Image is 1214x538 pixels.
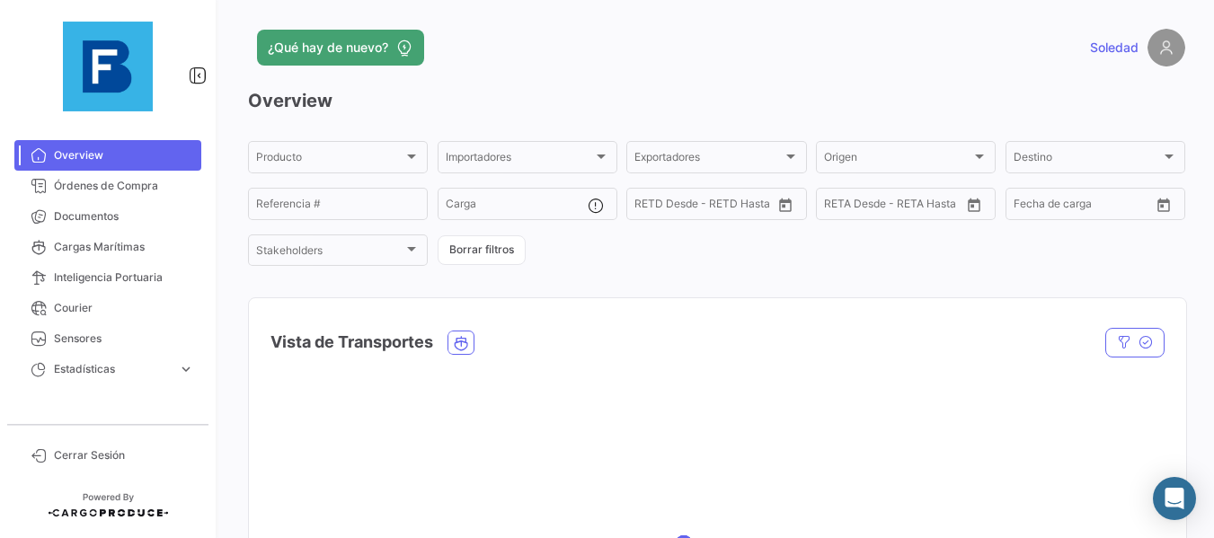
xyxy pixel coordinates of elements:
span: Documentos [54,208,194,225]
img: placeholder-user.png [1148,29,1185,66]
span: ¿Qué hay de nuevo? [268,39,388,57]
a: Inteligencia Portuaria [14,262,201,293]
span: Exportadores [634,154,782,166]
button: ¿Qué hay de nuevo? [257,30,424,66]
span: Sensores [54,331,194,347]
a: Courier [14,293,201,323]
img: 12429640-9da8-4fa2-92c4-ea5716e443d2.jpg [63,22,153,111]
button: Ocean [448,331,474,354]
button: Borrar filtros [438,235,526,265]
a: Documentos [14,201,201,232]
a: Overview [14,140,201,171]
input: Desde [1014,200,1046,213]
h3: Overview [248,88,1185,113]
input: Hasta [1059,200,1123,213]
span: Stakeholders [256,247,403,260]
span: Órdenes de Compra [54,178,194,194]
button: Open calendar [772,191,799,218]
span: expand_more [178,361,194,377]
span: Estadísticas [54,361,171,377]
input: Desde [634,200,667,213]
a: Cargas Marítimas [14,232,201,262]
span: Inteligencia Portuaria [54,269,194,286]
span: Cerrar Sesión [54,447,194,463]
span: Importadores [446,154,593,166]
span: Cargas Marítimas [54,239,194,255]
input: Hasta [679,200,744,213]
a: Sensores [14,323,201,354]
span: Origen [824,154,971,166]
button: Open calendar [961,191,988,218]
span: Destino [1014,154,1161,166]
span: Overview [54,147,194,163]
span: Producto [256,154,403,166]
a: Órdenes de Compra [14,171,201,201]
input: Hasta [869,200,934,213]
span: Courier [54,300,194,316]
button: Open calendar [1150,191,1177,218]
div: Abrir Intercom Messenger [1153,477,1196,520]
span: Soledad [1090,39,1139,57]
input: Desde [824,200,856,213]
h4: Vista de Transportes [270,330,433,355]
